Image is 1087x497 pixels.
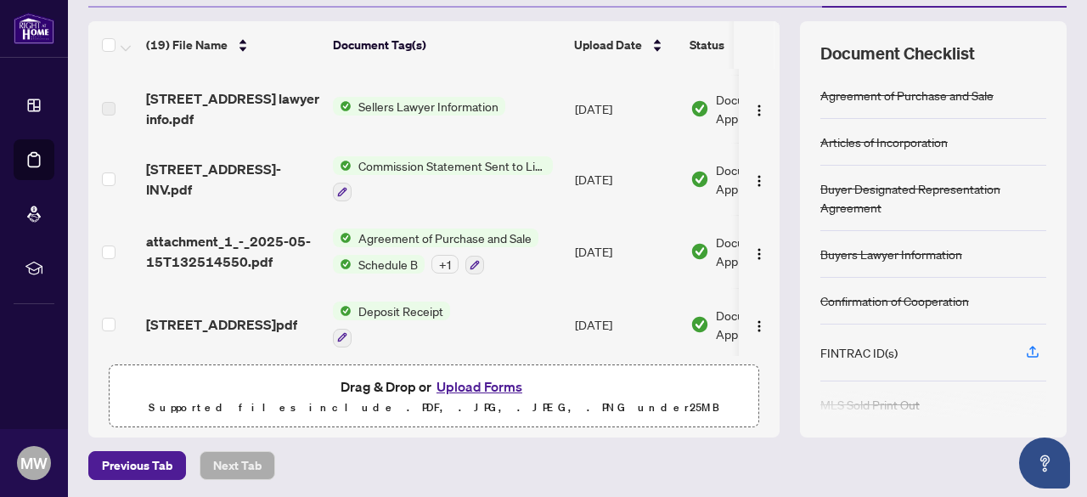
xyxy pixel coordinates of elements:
button: Open asap [1019,438,1070,489]
span: Upload Date [574,36,642,54]
span: (19) File Name [146,36,228,54]
span: [STREET_ADDRESS]-INV.pdf [146,159,319,200]
button: Status IconAgreement of Purchase and SaleStatus IconSchedule B+1 [333,229,538,274]
span: Sellers Lawyer Information [352,97,505,116]
img: Document Status [690,170,709,189]
img: Logo [752,319,766,333]
span: Drag & Drop orUpload FormsSupported files include .PDF, .JPG, .JPEG, .PNG under25MB [110,365,758,428]
button: Logo [746,311,773,338]
img: logo [14,13,54,44]
span: attachment_1_-_2025-05-15T132514550.pdf [146,231,319,272]
img: Status Icon [333,255,352,274]
span: Schedule B [352,255,425,274]
span: Document Approved [716,90,821,127]
button: Next Tab [200,451,275,480]
img: Status Icon [333,97,352,116]
div: Buyers Lawyer Information [820,245,962,263]
span: MW [20,451,48,475]
button: Status IconCommission Statement Sent to Listing Brokerage [333,156,553,202]
img: Document Status [690,99,709,118]
button: Status IconSellers Lawyer Information [333,97,505,116]
div: + 1 [431,255,459,274]
td: [DATE] [568,215,684,288]
img: Document Status [690,315,709,334]
span: Deposit Receipt [352,302,450,320]
span: Document Approved [716,233,821,270]
button: Logo [746,238,773,265]
span: Status [690,36,724,54]
button: Upload Forms [431,376,527,398]
span: [STREET_ADDRESS]pdf [146,314,297,335]
img: Status Icon [333,302,352,320]
th: Status [683,21,827,69]
div: Buyer Designated Representation Agreement [820,179,1046,217]
button: Previous Tab [88,451,186,480]
td: [DATE] [568,75,684,143]
th: Upload Date [567,21,683,69]
img: Logo [752,174,766,188]
img: Logo [752,104,766,117]
div: FINTRAC ID(s) [820,343,898,362]
div: Agreement of Purchase and Sale [820,86,994,104]
button: Logo [746,95,773,122]
span: Document Checklist [820,42,975,65]
p: Supported files include .PDF, .JPG, .JPEG, .PNG under 25 MB [120,398,748,418]
div: Articles of Incorporation [820,133,948,151]
span: Document Approved [716,161,821,198]
div: Confirmation of Cooperation [820,291,969,310]
span: Drag & Drop or [341,376,527,398]
button: Status IconDeposit Receipt [333,302,450,347]
span: Previous Tab [102,452,172,479]
th: (19) File Name [139,21,326,69]
img: Status Icon [333,229,352,247]
button: Logo [746,166,773,193]
th: Document Tag(s) [326,21,567,69]
span: [STREET_ADDRESS] lawyer info.pdf [146,88,319,129]
td: [DATE] [568,143,684,216]
span: Commission Statement Sent to Listing Brokerage [352,156,553,175]
span: Agreement of Purchase and Sale [352,229,538,247]
img: Logo [752,247,766,261]
img: Document Status [690,242,709,261]
td: [DATE] [568,288,684,361]
img: Status Icon [333,156,352,175]
span: Document Approved [716,306,821,343]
